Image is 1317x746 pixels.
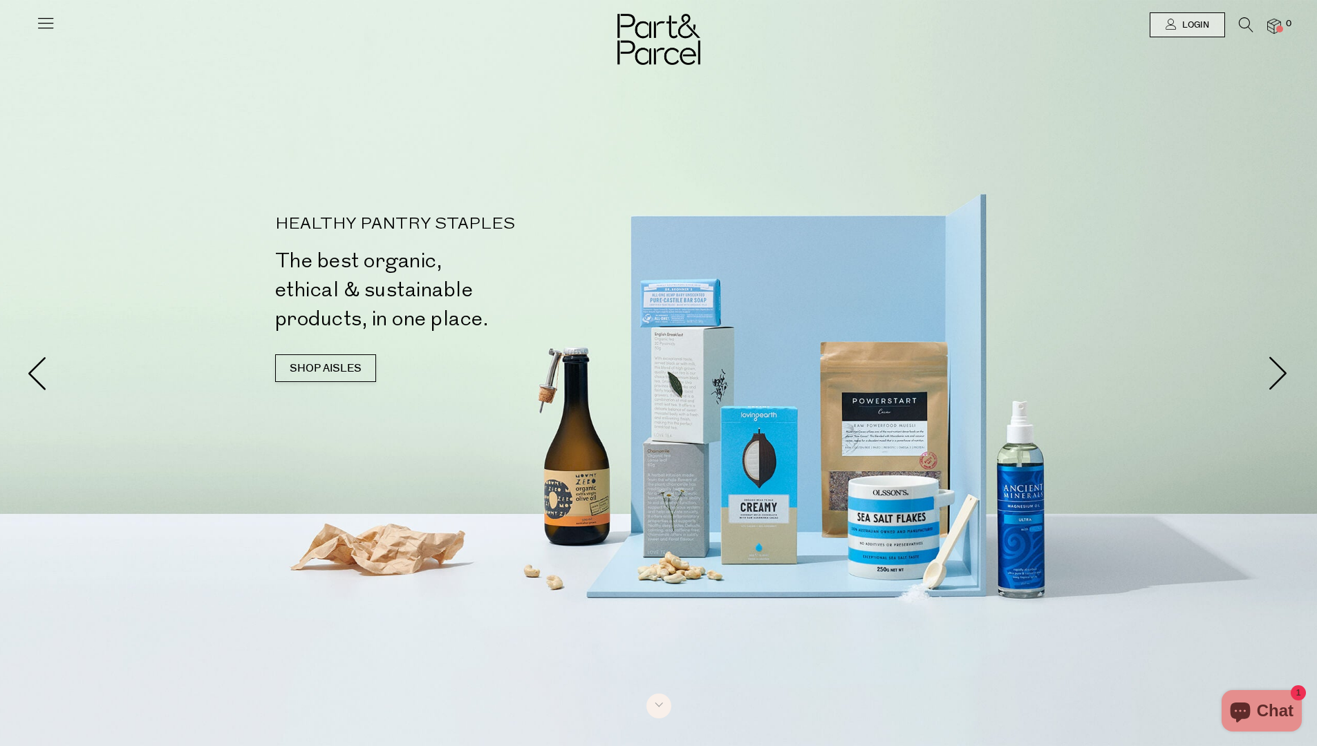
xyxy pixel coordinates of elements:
[1150,12,1225,37] a: Login
[1179,19,1209,31] span: Login
[1282,18,1295,30] span: 0
[275,216,664,233] p: HEALTHY PANTRY STAPLES
[275,247,664,334] h2: The best organic, ethical & sustainable products, in one place.
[1217,690,1306,735] inbox-online-store-chat: Shopify online store chat
[1267,19,1281,33] a: 0
[617,14,700,65] img: Part&Parcel
[275,354,376,382] a: SHOP AISLES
